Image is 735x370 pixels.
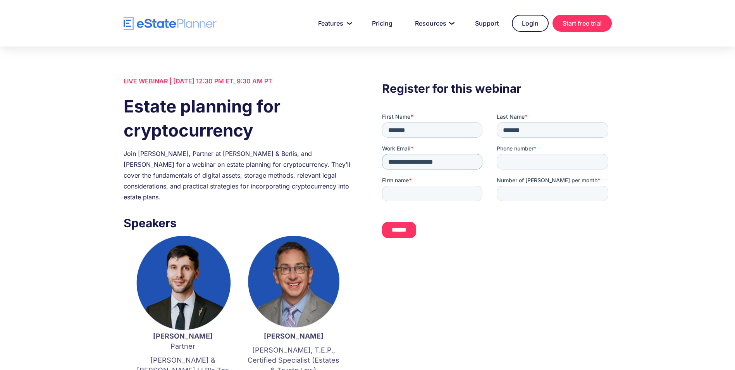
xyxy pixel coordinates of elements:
[124,76,353,86] div: LIVE WEBINAR | [DATE] 12:30 PM ET, 9:30 AM PT
[406,16,462,31] a: Resources
[153,332,213,340] strong: [PERSON_NAME]
[553,15,612,32] a: Start free trial
[124,148,353,202] div: Join [PERSON_NAME], Partner at [PERSON_NAME] & Berlis, and [PERSON_NAME] for a webinar on estate ...
[466,16,508,31] a: Support
[309,16,359,31] a: Features
[382,80,611,97] h3: Register for this webinar
[135,331,231,351] p: Partner
[363,16,402,31] a: Pricing
[124,214,353,232] h3: Speakers
[512,15,549,32] a: Login
[124,17,217,30] a: home
[124,94,353,142] h1: Estate planning for cryptocurrency
[382,113,611,245] iframe: Form 0
[264,332,324,340] strong: [PERSON_NAME]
